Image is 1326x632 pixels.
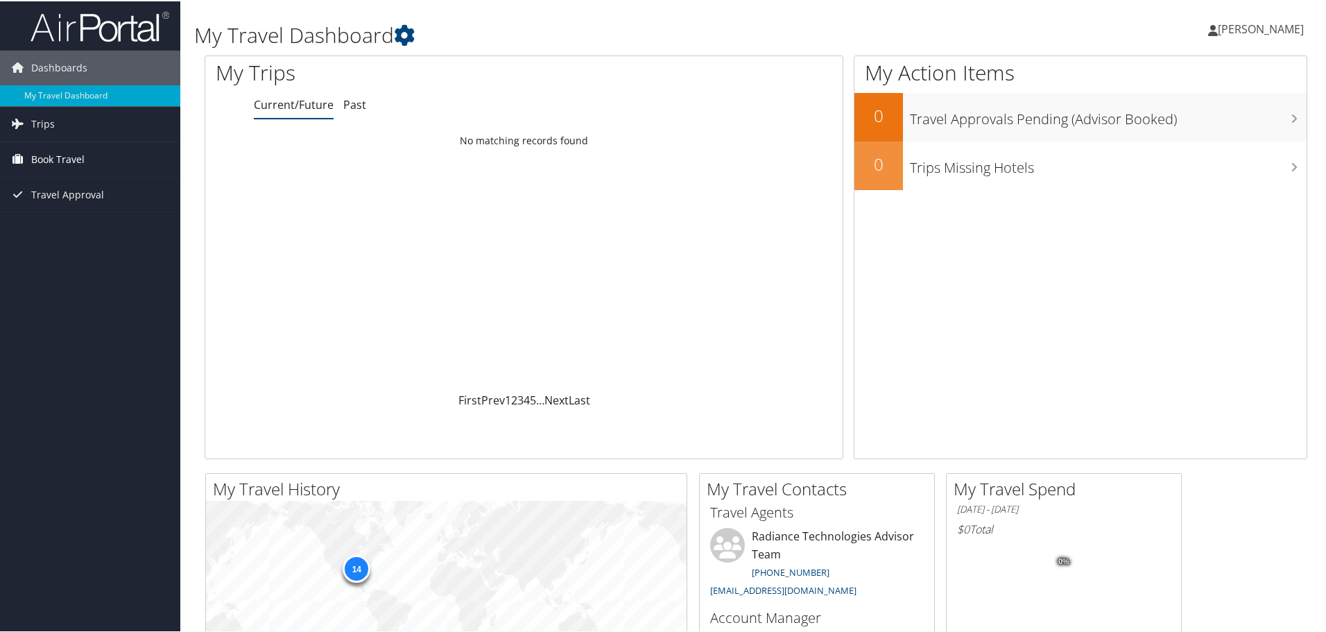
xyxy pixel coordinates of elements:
a: Prev [481,391,505,407]
h2: My Travel Contacts [707,476,934,499]
h2: My Travel Spend [954,476,1181,499]
h2: 0 [854,151,903,175]
a: 4 [524,391,530,407]
tspan: 0% [1058,556,1069,565]
a: [EMAIL_ADDRESS][DOMAIN_NAME] [710,583,856,595]
span: Travel Approval [31,176,104,211]
span: … [536,391,544,407]
span: Dashboards [31,49,87,84]
a: 0Trips Missing Hotels [854,140,1307,189]
a: Next [544,391,569,407]
h3: Trips Missing Hotels [910,150,1307,176]
h3: Account Manager [710,607,924,626]
h1: My Travel Dashboard [194,19,943,49]
h6: [DATE] - [DATE] [957,502,1171,515]
a: [PERSON_NAME] [1208,7,1318,49]
a: 2 [511,391,517,407]
span: [PERSON_NAME] [1218,20,1304,35]
h1: My Trips [216,57,567,86]
a: Last [569,391,590,407]
li: Radiance Technologies Advisor Team [703,527,931,601]
span: Trips [31,105,55,140]
h3: Travel Agents [710,502,924,521]
h3: Travel Approvals Pending (Advisor Booked) [910,101,1307,128]
h2: My Travel History [213,476,687,499]
h1: My Action Items [854,57,1307,86]
h2: 0 [854,103,903,126]
a: 3 [517,391,524,407]
a: [PHONE_NUMBER] [752,565,829,577]
a: Current/Future [254,96,334,111]
a: 5 [530,391,536,407]
a: 1 [505,391,511,407]
a: First [458,391,481,407]
a: 0Travel Approvals Pending (Advisor Booked) [854,92,1307,140]
img: airportal-logo.png [31,9,169,42]
span: $0 [957,520,970,536]
div: 14 [343,554,370,581]
a: Past [343,96,366,111]
td: No matching records found [205,127,843,152]
span: Book Travel [31,141,85,176]
h6: Total [957,520,1171,536]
